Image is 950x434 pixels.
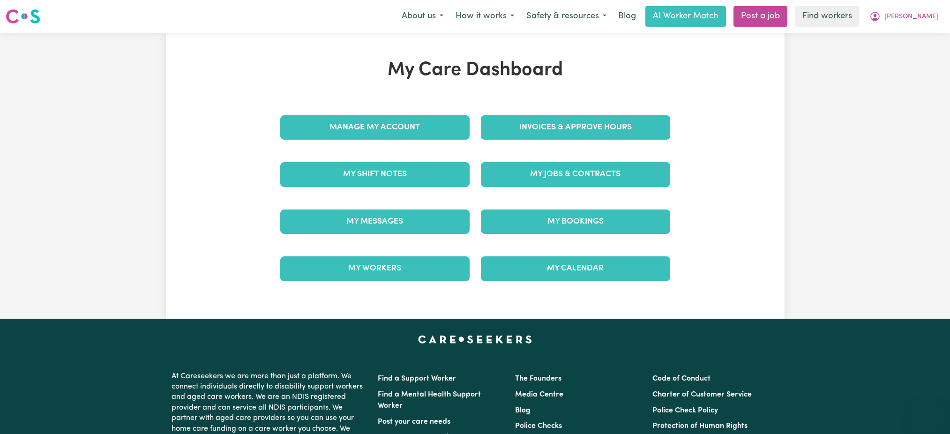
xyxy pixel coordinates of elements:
[645,6,726,27] a: AI Worker Match
[481,256,670,281] a: My Calendar
[652,407,718,414] a: Police Check Policy
[280,256,470,281] a: My Workers
[449,7,520,26] button: How it works
[418,336,532,343] a: Careseekers home page
[652,422,748,430] a: Protection of Human Rights
[515,407,531,414] a: Blog
[378,418,450,426] a: Post your care needs
[378,375,456,382] a: Find a Support Worker
[863,7,944,26] button: My Account
[481,115,670,140] a: Invoices & Approve Hours
[280,210,470,234] a: My Messages
[515,375,561,382] a: The Founders
[396,7,449,26] button: About us
[515,391,563,398] a: Media Centre
[481,210,670,234] a: My Bookings
[733,6,787,27] a: Post a job
[6,8,40,25] img: Careseekers logo
[884,12,938,22] span: [PERSON_NAME]
[520,7,613,26] button: Safety & resources
[613,6,642,27] a: Blog
[275,59,676,82] h1: My Care Dashboard
[652,391,752,398] a: Charter of Customer Service
[913,397,943,427] iframe: Button to launch messaging window
[652,375,711,382] a: Code of Conduct
[795,6,860,27] a: Find workers
[280,162,470,187] a: My Shift Notes
[378,391,481,410] a: Find a Mental Health Support Worker
[6,6,40,27] a: Careseekers logo
[515,422,562,430] a: Police Checks
[280,115,470,140] a: Manage My Account
[481,162,670,187] a: My Jobs & Contracts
